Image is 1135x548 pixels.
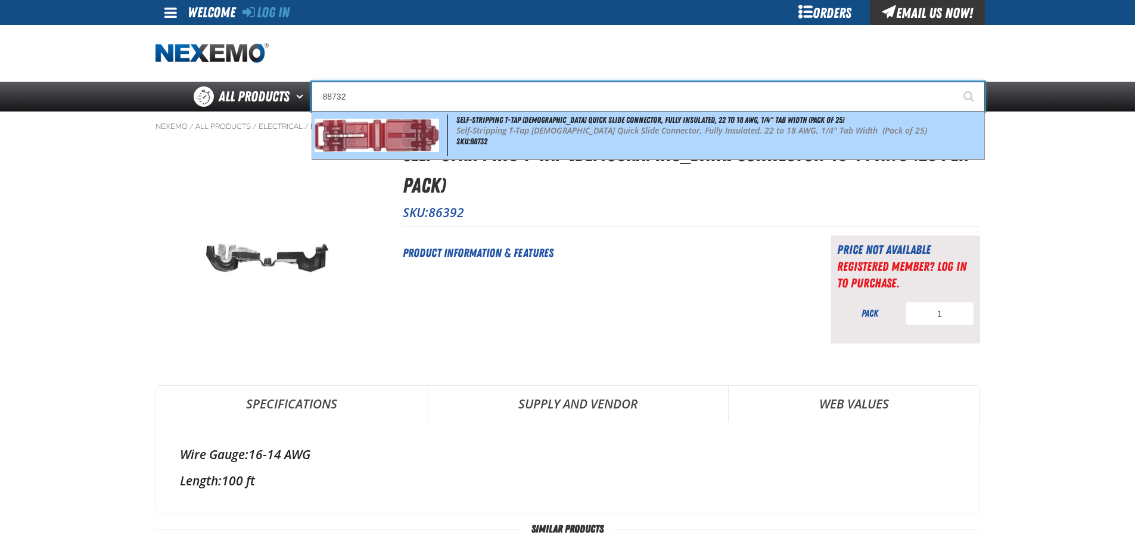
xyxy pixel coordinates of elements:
div: pack [837,307,903,320]
a: Electrical [259,122,303,131]
img: 604c00c0818c8305965736-SKU-88732.jpg [315,119,439,153]
a: Web Values [729,386,979,422]
div: 16-14 AWG [180,446,956,463]
span: All Products [219,86,290,107]
img: Nexemo logo [156,43,269,64]
a: Electrical Wire [310,122,376,131]
button: Start Searching [955,82,985,112]
span: Similar Products [522,523,613,535]
span: / [189,122,194,131]
button: Open All Products pages [292,82,312,112]
h2: Product Information & Features [403,244,801,262]
p: Self-Stripping T-Tap [DEMOGRAPHIC_DATA] Quick Slide Connector, Fully Insulated, 22 to 18 AWG, 1/4... [456,126,982,136]
a: Home [156,43,269,64]
a: Nexemo [156,122,188,131]
nav: Breadcrumbs [156,122,980,131]
span: / [253,122,257,131]
span: SKU:88732 [456,137,487,146]
input: Search [312,82,985,112]
a: Supply and Vendor [428,386,728,422]
a: Registered Member? Log In to purchase. [837,259,966,290]
img: Self-Stripping T-tap Female Connector-16-14 AWG (25 per pack) [156,138,381,364]
div: Price not available [837,242,974,258]
span: 86392 [428,204,464,221]
label: Wire Gauge: [180,446,248,463]
a: Log In [242,4,290,21]
label: Length: [180,472,222,489]
a: Specifications [156,386,428,422]
h1: Self-Stripping T-tap [DEMOGRAPHIC_DATA] Connector-16-14 AWG (25 per pack) [403,138,980,201]
p: SKU: [403,204,980,221]
div: 100 ft [180,472,956,489]
input: Product Quantity [906,302,974,326]
span: Self-Stripping T-Tap [DEMOGRAPHIC_DATA] Quick Slide Connector, Fully Insulated, 22 to 18 AWG, 1/4... [456,115,845,125]
a: All Products [195,122,251,131]
span: / [304,122,309,131]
